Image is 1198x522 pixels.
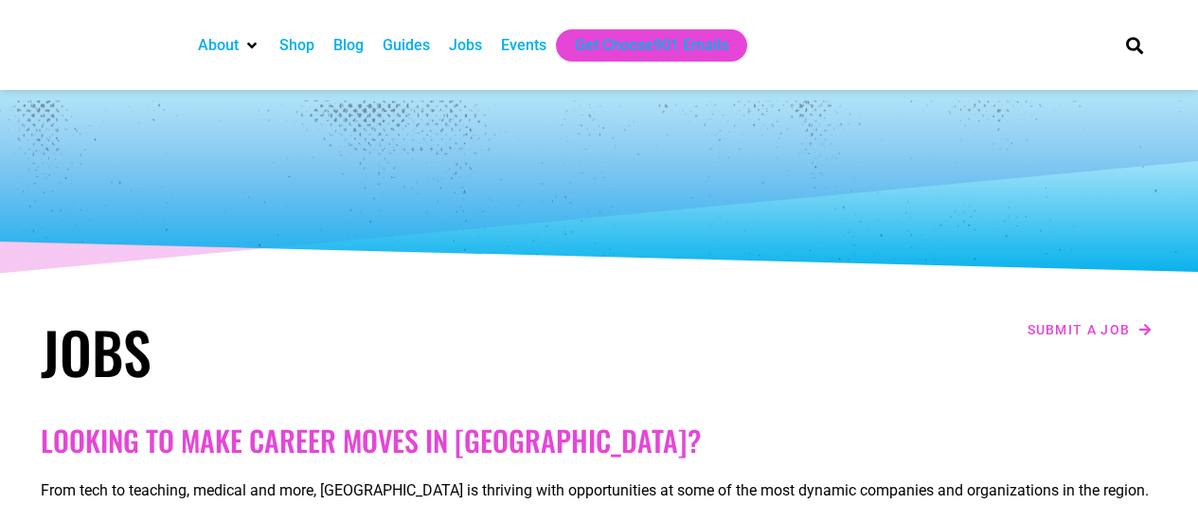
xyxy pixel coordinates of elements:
[1022,317,1158,342] a: Submit a job
[501,34,546,57] a: Events
[279,34,314,57] a: Shop
[449,34,482,57] a: Jobs
[383,34,430,57] a: Guides
[41,317,590,386] h1: Jobs
[1118,29,1150,61] div: Search
[41,479,1158,502] p: From tech to teaching, medical and more, [GEOGRAPHIC_DATA] is thriving with opportunities at some...
[188,29,1094,62] nav: Main nav
[198,34,239,57] a: About
[333,34,364,57] a: Blog
[188,29,270,62] div: About
[1028,323,1131,336] span: Submit a job
[575,34,728,57] a: Get Choose901 Emails
[41,423,1158,458] h2: Looking to make career moves in [GEOGRAPHIC_DATA]?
